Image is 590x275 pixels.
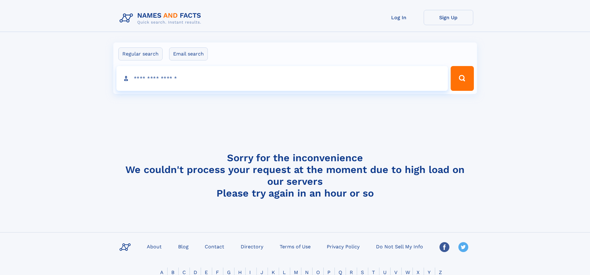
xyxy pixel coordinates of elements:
input: search input [116,66,448,91]
a: Privacy Policy [324,242,362,251]
a: Contact [202,242,227,251]
a: Log In [374,10,424,25]
a: Directory [238,242,266,251]
img: Logo Names and Facts [117,10,206,27]
img: Twitter [458,242,468,252]
a: About [144,242,164,251]
button: Search Button [451,66,474,91]
img: Facebook [439,242,449,252]
h4: Sorry for the inconvenience We couldn't process your request at the moment due to high load on ou... [117,152,473,199]
a: Sign Up [424,10,473,25]
a: Do Not Sell My Info [374,242,426,251]
a: Blog [176,242,191,251]
label: Regular search [118,47,163,60]
a: Terms of Use [277,242,313,251]
label: Email search [169,47,208,60]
